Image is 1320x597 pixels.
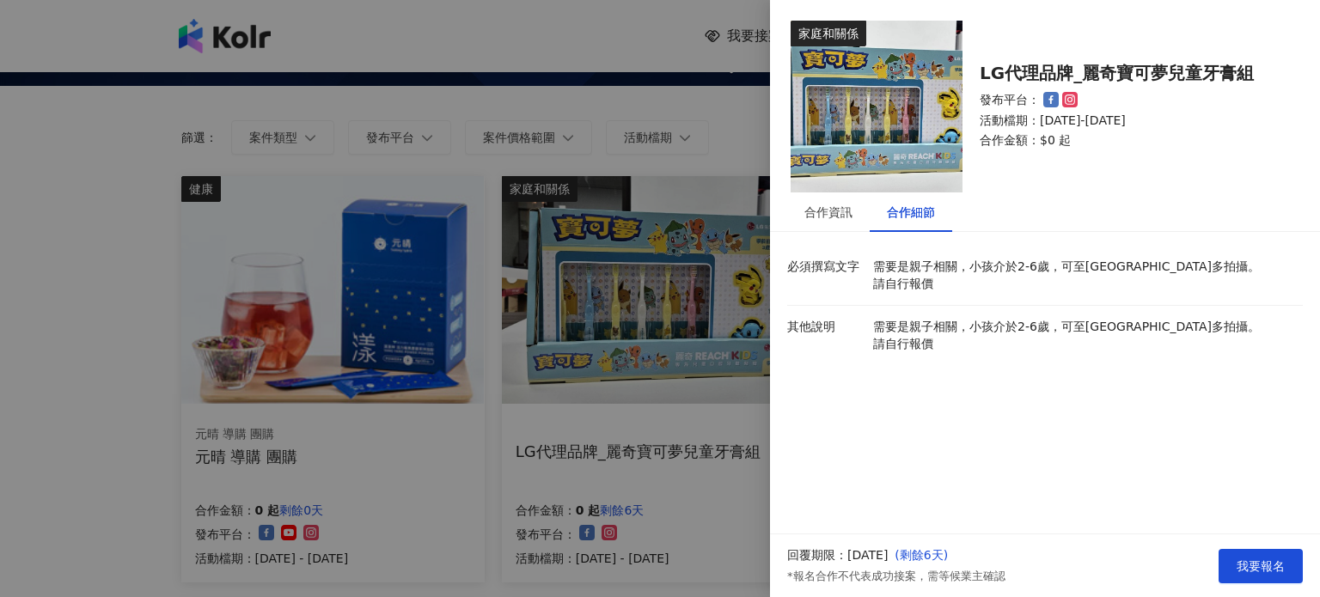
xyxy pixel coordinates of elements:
[791,21,962,192] img: 麗奇寶可夢兒童牙刷組
[873,319,1294,352] p: 需要是親子相關，小孩介於2-6歲，可至[GEOGRAPHIC_DATA]多拍攝。 請自行報價
[787,569,1005,584] p: *報名合作不代表成功接案，需等候業主確認
[787,319,865,336] p: 其他說明
[873,259,1294,292] p: 需要是親子相關，小孩介於2-6歲，可至[GEOGRAPHIC_DATA]多拍攝。 請自行報價
[980,113,1282,130] p: 活動檔期：[DATE]-[DATE]
[887,203,935,222] div: 合作細節
[787,259,865,276] p: 必須撰寫文字
[791,21,866,46] div: 家庭和關係
[1219,549,1303,583] button: 我要報名
[980,92,1040,109] p: 發布平台：
[1237,559,1285,573] span: 我要報名
[895,547,1005,564] p: ( 剩餘6天 )
[787,547,888,564] p: 回覆期限：[DATE]
[980,132,1282,149] p: 合作金額： $0 起
[980,64,1282,83] div: LG代理品牌_麗奇寶可夢兒童牙膏組
[804,203,852,222] div: 合作資訊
